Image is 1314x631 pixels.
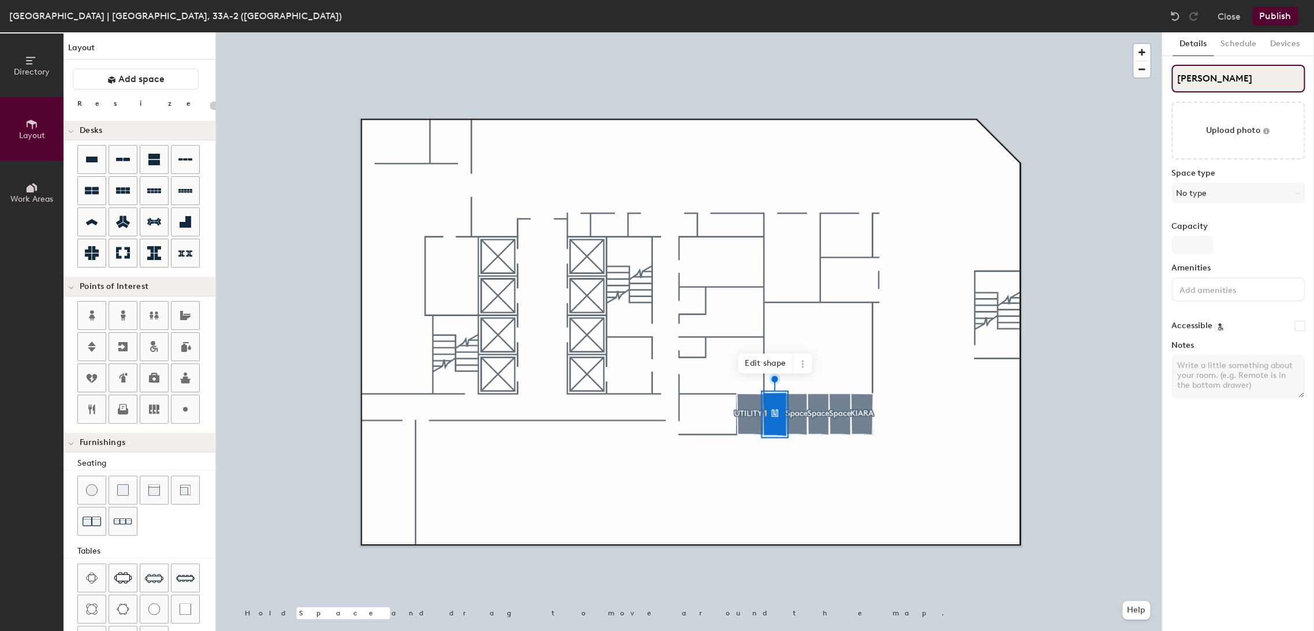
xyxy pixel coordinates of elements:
[117,484,129,496] img: Cushion
[1171,169,1305,178] label: Space type
[64,42,215,60] h1: Layout
[176,569,195,587] img: Ten seat table
[109,507,137,536] button: Couch (x3)
[1171,321,1212,331] label: Accessible
[80,282,148,291] span: Points of Interest
[77,507,106,536] button: Couch (x2)
[10,194,53,204] span: Work Areas
[148,603,160,615] img: Table (round)
[118,73,165,85] span: Add space
[1171,183,1305,203] button: No type
[1169,10,1181,22] img: Undo
[109,476,137,504] button: Cushion
[1214,32,1263,56] button: Schedule
[1188,10,1199,22] img: Redo
[1171,341,1305,350] label: Notes
[77,545,215,558] div: Tables
[77,476,106,504] button: Stool
[1263,32,1306,56] button: Devices
[171,563,200,592] button: Ten seat table
[9,9,342,23] div: [GEOGRAPHIC_DATA] | [GEOGRAPHIC_DATA], 33A-2 ([GEOGRAPHIC_DATA])
[1177,282,1281,296] input: Add amenities
[180,484,191,496] img: Couch (corner)
[148,484,160,496] img: Couch (middle)
[180,603,191,615] img: Table (1x1)
[1252,7,1298,25] button: Publish
[171,476,200,504] button: Couch (corner)
[77,457,215,470] div: Seating
[738,354,793,373] span: Edit shape
[140,563,169,592] button: Eight seat table
[1173,32,1214,56] button: Details
[114,513,132,530] img: Couch (x3)
[1218,7,1241,25] button: Close
[1122,601,1150,619] button: Help
[80,126,102,135] span: Desks
[1171,102,1305,159] button: Upload photo
[86,572,98,584] img: Four seat table
[86,484,98,496] img: Stool
[1171,222,1305,231] label: Capacity
[77,99,205,108] div: Resize
[77,563,106,592] button: Four seat table
[140,595,169,623] button: Table (round)
[109,595,137,623] button: Six seat round table
[109,563,137,592] button: Six seat table
[145,569,163,587] img: Eight seat table
[86,603,98,615] img: Four seat round table
[140,476,169,504] button: Couch (middle)
[114,572,132,584] img: Six seat table
[117,603,129,615] img: Six seat round table
[171,595,200,623] button: Table (1x1)
[80,438,125,447] span: Furnishings
[19,131,45,140] span: Layout
[1171,263,1305,273] label: Amenities
[14,67,50,77] span: Directory
[83,512,101,530] img: Couch (x2)
[73,69,199,90] button: Add space
[77,595,106,623] button: Four seat round table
